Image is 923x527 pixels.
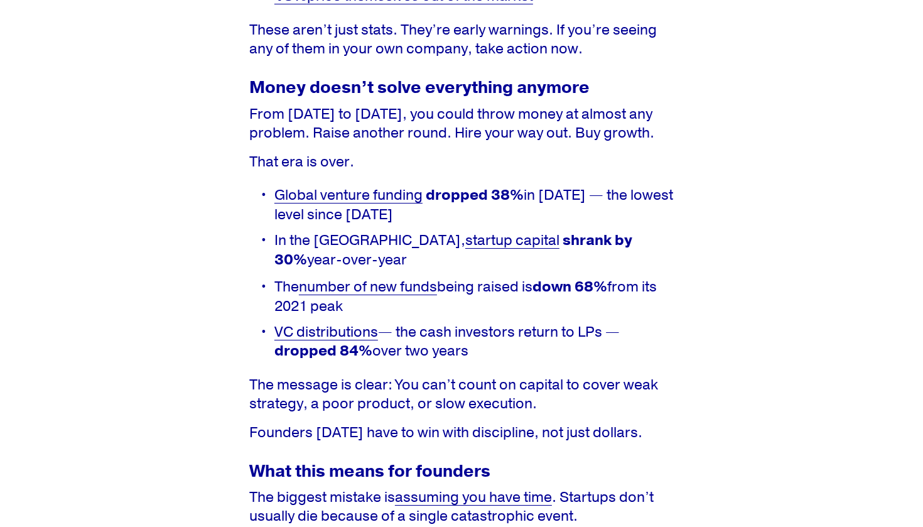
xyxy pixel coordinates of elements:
[249,153,674,171] p: That era is over.
[249,376,674,413] p: The message is clear: You can’t count on capital to cover weak strategy, a poor product, or slow ...
[274,342,372,361] strong: dropped 84%
[249,21,674,58] p: These aren’t just stats. They’re early warnings. If you’re seeing any of them in your own company...
[249,460,490,482] strong: What this means for founders
[274,231,674,270] p: In the [GEOGRAPHIC_DATA], year-over-year
[299,278,437,296] a: number of new funds
[274,323,674,361] p: — the cash investors return to LPs — over two years
[532,278,607,296] strong: down 68%
[249,105,674,143] p: From [DATE] to [DATE], you could throw money at almost any problem. Raise another round. Hire you...
[249,488,674,526] p: The biggest mistake is . Startups don’t usually die because of a single catastrophic event.
[465,231,559,249] a: startup capital
[274,231,635,269] strong: shrank by 30%
[249,77,590,99] strong: Money doesn’t solve everything anymore
[274,186,423,204] a: Global venture funding
[274,186,674,224] p: in [DATE] — the lowest level since [DATE]
[274,278,674,316] p: The being raised is from its 2021 peak
[395,488,552,506] a: assuming you have time
[426,186,524,205] strong: dropped 38%
[249,423,674,442] p: Founders [DATE] have to win with discipline, not just dollars.
[274,323,378,341] a: VC distributions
